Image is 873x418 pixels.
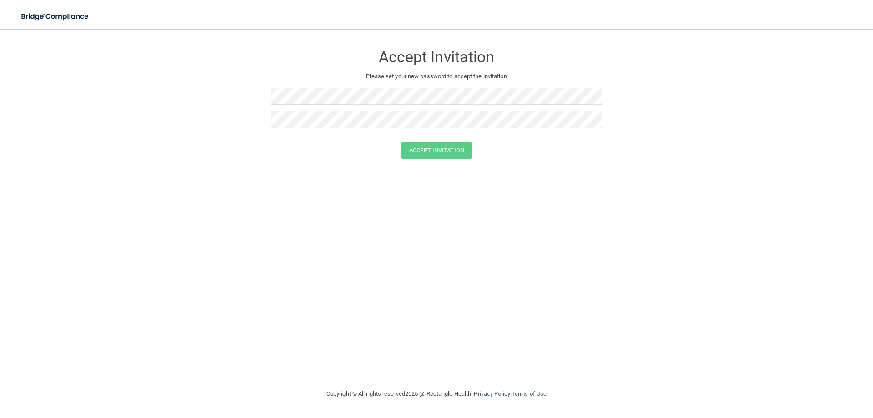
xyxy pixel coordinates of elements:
h3: Accept Invitation [271,49,602,65]
a: Terms of Use [512,390,547,397]
button: Accept Invitation [401,142,472,159]
div: Copyright © All rights reserved 2025 @ Rectangle Health | | [271,379,602,408]
img: bridge_compliance_login_screen.278c3ca4.svg [14,7,97,26]
p: Please set your new password to accept the invitation [277,71,596,82]
a: Privacy Policy [474,390,510,397]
